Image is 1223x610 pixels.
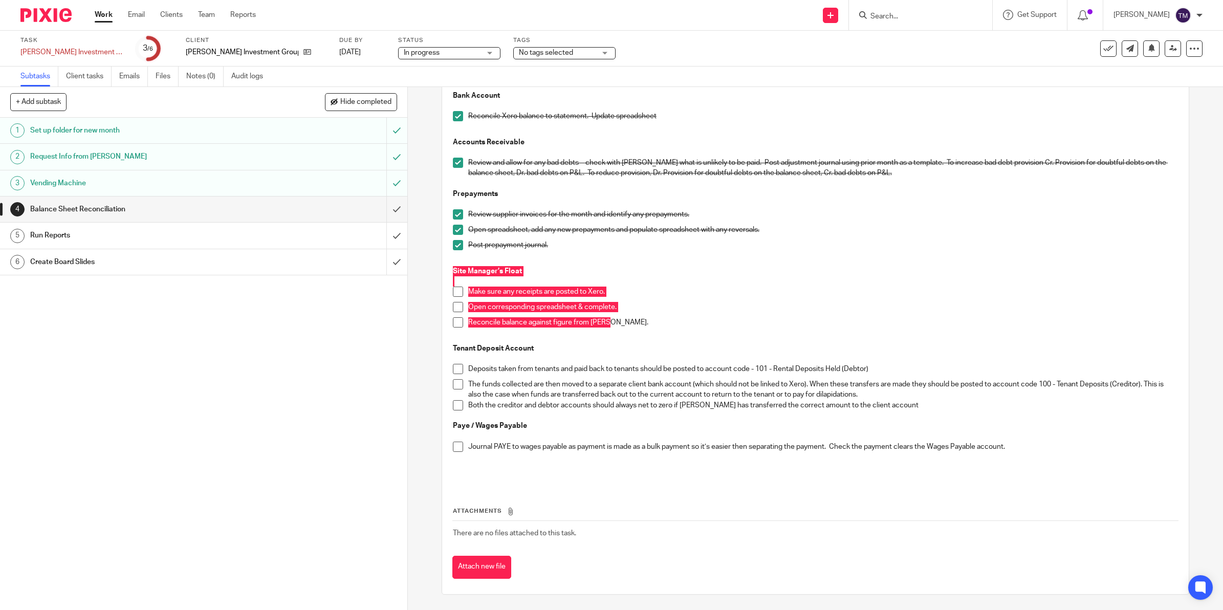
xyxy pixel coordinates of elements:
span: Attachments [453,508,502,514]
div: 5 [10,229,25,243]
h1: Request Info from [PERSON_NAME] [30,149,261,164]
button: Hide completed [325,93,397,111]
div: 6 [10,255,25,269]
button: + Add subtask [10,93,67,111]
span: In progress [404,49,440,56]
label: Task [20,36,123,45]
p: Reconcile balance against figure from [PERSON_NAME]. [468,317,1178,328]
div: Shamot Investment Group - Management Accounts [20,47,123,57]
a: Work [95,10,113,20]
label: Due by [339,36,385,45]
a: Audit logs [231,67,271,86]
a: Clients [160,10,183,20]
a: Emails [119,67,148,86]
strong: Bank Account [453,92,500,99]
label: Status [398,36,500,45]
a: Client tasks [66,67,112,86]
div: 3 [143,42,153,54]
p: Reconcile Xero balance to statement. Update spreadsheet [468,111,1178,121]
a: Notes (0) [186,67,224,86]
a: Files [156,67,179,86]
p: Both the creditor and debtor accounts should always net to zero if [PERSON_NAME] has transferred ... [468,400,1178,410]
div: 2 [10,150,25,164]
p: Post prepayment journal. [468,240,1178,250]
small: /6 [147,46,153,52]
a: Email [128,10,145,20]
strong: Paye / Wages Payable [453,422,527,429]
h1: Create Board Slides [30,254,261,270]
p: Review and allow for any bad debts – check with [PERSON_NAME] what is unlikely to be paid. Post a... [468,158,1178,179]
span: [DATE] [339,49,361,56]
span: No tags selected [519,49,573,56]
p: [PERSON_NAME] Investment Group Ltd [186,47,298,57]
a: Reports [230,10,256,20]
div: 3 [10,176,25,190]
p: Open spreadsheet, add any new prepayments and populate spreadsheet with any reversals. [468,225,1178,235]
a: Team [198,10,215,20]
p: Make sure any receipts are posted to Xero. [468,287,1178,297]
span: There are no files attached to this task. [453,530,576,537]
strong: Prepayments [453,190,498,198]
p: Open corresponding spreadsheet & complete. [468,302,1178,312]
h1: Balance Sheet Reconciliation [30,202,261,217]
p: [PERSON_NAME] [1113,10,1170,20]
p: The funds collected are then moved to a separate client bank account (which should not be linked ... [468,379,1178,400]
div: 4 [10,202,25,216]
strong: Accounts Receivable [453,139,525,146]
label: Client [186,36,326,45]
span: Get Support [1017,11,1057,18]
div: [PERSON_NAME] Investment Group - Management Accounts [20,47,123,57]
span: Hide completed [340,98,391,106]
input: Search [869,12,962,21]
p: Journal PAYE to wages payable as payment is made as a bulk payment so it’s easier then separating... [468,442,1178,452]
strong: Site Manager’s Float [453,268,522,275]
img: Pixie [20,8,72,22]
img: svg%3E [1175,7,1191,24]
h1: Vending Machine [30,176,261,191]
a: Subtasks [20,67,58,86]
h1: Run Reports [30,228,261,243]
strong: Tenant Deposit Account [453,345,534,352]
h1: Set up folder for new month [30,123,261,138]
label: Tags [513,36,616,45]
p: Deposits taken from tenants and paid back to tenants should be posted to account code - 101 - Ren... [468,364,1178,374]
div: 1 [10,123,25,138]
p: Review supplier invoices for the month and identify any prepayments. [468,209,1178,220]
button: Attach new file [452,556,511,579]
